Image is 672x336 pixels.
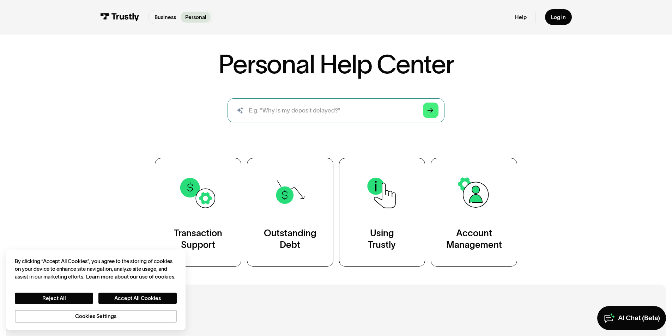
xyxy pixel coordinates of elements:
[545,9,572,25] a: Log in
[86,274,176,280] a: More information about your privacy, opens in a new tab
[515,14,527,20] a: Help
[15,257,176,323] div: Privacy
[150,12,180,23] a: Business
[98,293,177,304] button: Accept All Cookies
[597,306,666,330] a: AI Chat (Beta)
[446,227,502,251] div: Account Management
[181,12,211,23] a: Personal
[15,257,176,281] div: By clicking “Accept All Cookies”, you agree to the storing of cookies on your device to enhance s...
[218,51,453,77] h1: Personal Help Center
[431,158,517,266] a: AccountManagement
[551,14,566,20] div: Log in
[174,227,222,251] div: Transaction Support
[339,158,425,266] a: UsingTrustly
[155,158,241,266] a: TransactionSupport
[368,227,396,251] div: Using Trustly
[247,158,333,266] a: OutstandingDebt
[264,227,316,251] div: Outstanding Debt
[100,13,139,21] img: Trustly Logo
[6,250,186,330] div: Cookie banner
[155,13,176,21] p: Business
[15,310,176,323] button: Cookies Settings
[185,13,206,21] p: Personal
[228,98,444,122] input: search
[618,314,660,323] div: AI Chat (Beta)
[228,98,444,122] form: Search
[15,293,93,304] button: Reject All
